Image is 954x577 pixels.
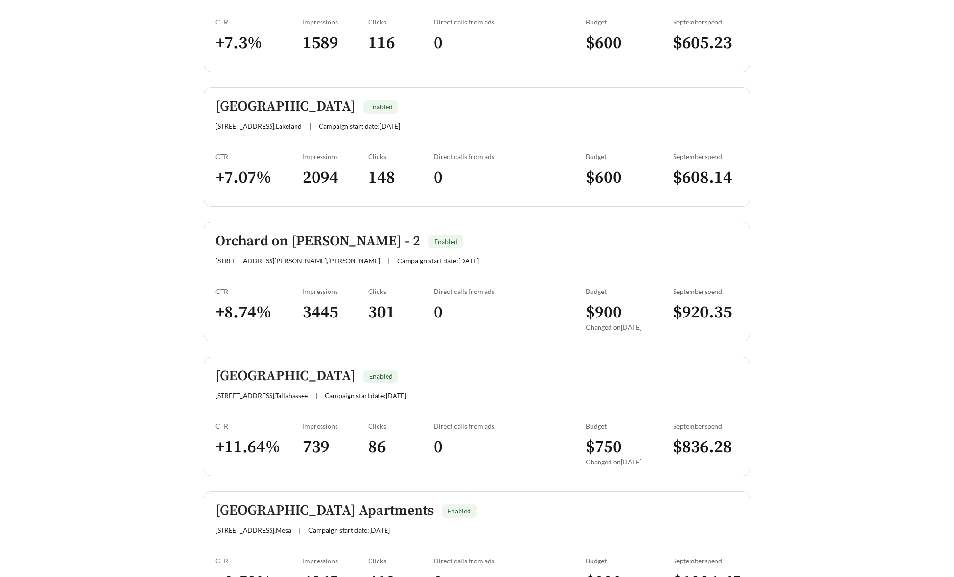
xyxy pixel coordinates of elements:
div: CTR [215,422,303,430]
h3: 148 [368,167,434,188]
h3: $ 836.28 [673,437,739,458]
h3: + 11.64 % [215,437,303,458]
div: Budget [586,287,673,295]
h5: Orchard on [PERSON_NAME] - 2 [215,234,420,249]
span: | [315,391,317,399]
span: Enabled [369,103,393,111]
div: Clicks [368,422,434,430]
div: Budget [586,557,673,565]
span: Campaign start date: [DATE] [325,391,406,399]
h5: [GEOGRAPHIC_DATA] [215,368,355,384]
img: line [543,18,543,41]
h3: $ 920.35 [673,302,739,323]
div: Direct calls from ads [434,153,543,161]
div: Direct calls from ads [434,287,543,295]
div: Clicks [368,287,434,295]
h3: + 7.3 % [215,33,303,54]
div: September spend [673,287,739,295]
span: [STREET_ADDRESS] , Tallahassee [215,391,308,399]
div: CTR [215,287,303,295]
h5: [GEOGRAPHIC_DATA] Apartments [215,503,434,519]
div: Budget [586,153,673,161]
h3: 116 [368,33,434,54]
h3: $ 605.23 [673,33,739,54]
div: September spend [673,18,739,26]
h3: 0 [434,437,543,458]
img: line [543,287,543,310]
div: CTR [215,153,303,161]
span: Campaign start date: [DATE] [308,526,390,534]
div: Budget [586,422,673,430]
div: September spend [673,557,739,565]
h3: $ 750 [586,437,673,458]
div: Clicks [368,153,434,161]
h3: + 8.74 % [215,302,303,323]
span: Enabled [434,237,458,245]
div: Direct calls from ads [434,18,543,26]
img: line [543,422,543,445]
div: CTR [215,557,303,565]
h3: + 7.07 % [215,167,303,188]
div: Direct calls from ads [434,557,543,565]
h3: 1589 [303,33,368,54]
span: [STREET_ADDRESS] , Lakeland [215,122,302,130]
h3: $ 600 [586,167,673,188]
div: Impressions [303,557,368,565]
h3: 301 [368,302,434,323]
span: [STREET_ADDRESS] , Mesa [215,526,291,534]
div: Changed on [DATE] [586,323,673,331]
span: Campaign start date: [DATE] [397,257,479,265]
span: Campaign start date: [DATE] [319,122,400,130]
h3: 3445 [303,302,368,323]
span: Enabled [369,372,393,380]
h3: 0 [434,33,543,54]
h3: $ 600 [586,33,673,54]
div: Impressions [303,18,368,26]
h3: 2094 [303,167,368,188]
a: Orchard on [PERSON_NAME] - 2Enabled[STREET_ADDRESS][PERSON_NAME],[PERSON_NAME]|Campaign start dat... [204,222,750,341]
div: September spend [673,422,739,430]
img: line [543,153,543,175]
a: [GEOGRAPHIC_DATA]Enabled[STREET_ADDRESS],Lakeland|Campaign start date:[DATE]CTR+7.07%Impressions2... [204,87,750,207]
div: Impressions [303,287,368,295]
h3: 86 [368,437,434,458]
span: Enabled [447,507,471,515]
div: Clicks [368,557,434,565]
h3: 739 [303,437,368,458]
h3: 0 [434,302,543,323]
div: Impressions [303,422,368,430]
h5: [GEOGRAPHIC_DATA] [215,99,355,114]
div: CTR [215,18,303,26]
span: | [309,122,311,130]
h3: $ 900 [586,302,673,323]
span: | [299,526,301,534]
div: Budget [586,18,673,26]
div: Impressions [303,153,368,161]
span: [STREET_ADDRESS][PERSON_NAME] , [PERSON_NAME] [215,257,380,265]
h3: $ 608.14 [673,167,739,188]
span: | [388,257,390,265]
h3: 0 [434,167,543,188]
div: Direct calls from ads [434,422,543,430]
div: September spend [673,153,739,161]
a: [GEOGRAPHIC_DATA]Enabled[STREET_ADDRESS],Tallahassee|Campaign start date:[DATE]CTR+11.64%Impressi... [204,357,750,476]
div: Changed on [DATE] [586,458,673,466]
div: Clicks [368,18,434,26]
